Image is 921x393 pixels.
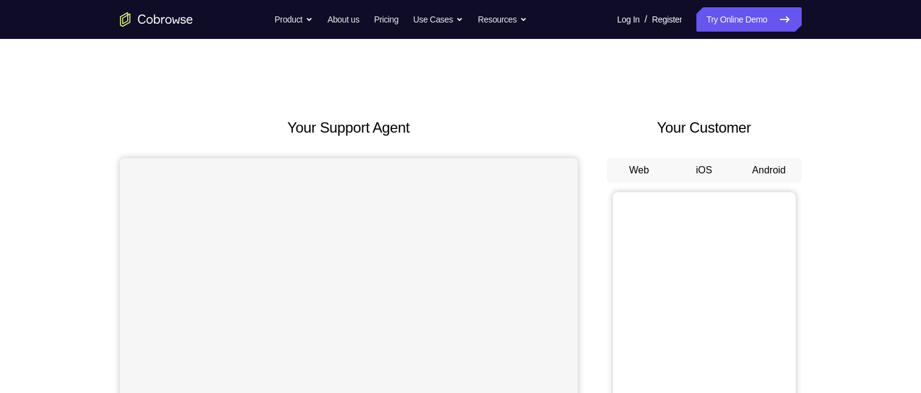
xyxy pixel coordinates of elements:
[374,7,398,32] a: Pricing
[478,7,527,32] button: Resources
[737,158,802,183] button: Android
[120,117,578,139] h2: Your Support Agent
[607,158,672,183] button: Web
[327,7,359,32] a: About us
[671,158,737,183] button: iOS
[607,117,802,139] h2: Your Customer
[275,7,313,32] button: Product
[413,7,463,32] button: Use Cases
[120,12,193,27] a: Go to the home page
[652,7,682,32] a: Register
[617,7,640,32] a: Log In
[645,12,647,27] span: /
[696,7,801,32] a: Try Online Demo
